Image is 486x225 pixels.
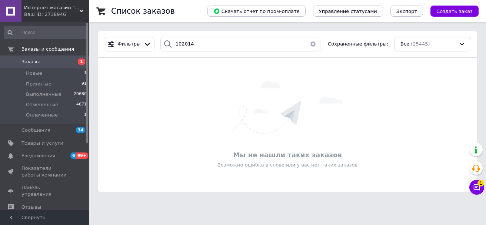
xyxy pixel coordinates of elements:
[430,6,479,17] button: Создать заказ
[411,41,430,47] span: (25445)
[21,165,69,178] span: Показатели работы компании
[469,180,484,195] button: Чат с покупателем1
[26,81,51,87] span: Принятые
[84,70,87,77] span: 1
[477,180,484,187] span: 1
[76,101,87,108] span: 4671
[21,152,55,159] span: Уведомления
[21,184,69,198] span: Панель управления
[232,81,343,134] img: Ничего не найдено
[26,91,61,98] span: Выполненные
[76,152,89,159] span: 99+
[21,46,74,53] span: Заказы и сообщения
[21,140,63,147] span: Товары и услуги
[101,150,473,159] div: Мы не нашли таких заказов
[328,41,388,48] span: Сохраненные фильтры:
[423,8,479,14] a: Создать заказ
[4,26,87,39] input: Поиск
[213,8,300,14] span: Скачать отчет по пром-оплате
[207,6,306,17] button: Скачать отчет по пром-оплате
[76,127,85,133] span: 34
[436,9,473,14] span: Создать заказ
[21,58,40,65] span: Заказы
[21,127,50,134] span: Сообщения
[396,9,417,14] span: Экспорт
[24,11,89,18] div: Ваш ID: 2738946
[26,70,42,77] span: Новые
[78,58,85,65] span: 1
[24,4,80,11] span: Интернет магазин "E-To4Ka"
[101,162,473,168] div: Возможно ошибка в слове или у вас нет таких заказов
[306,37,320,51] button: Очистить
[26,112,58,118] span: Оплаченные
[74,91,87,98] span: 20680
[111,7,175,16] h1: Список заказов
[160,37,320,51] input: Поиск по номеру заказа, ФИО покупателя, номеру телефона, Email, номеру накладной
[118,41,141,48] span: Фильтры
[84,112,87,118] span: 1
[400,41,409,48] span: Все
[81,81,87,87] span: 91
[319,9,377,14] span: Управление статусами
[390,6,423,17] button: Экспорт
[26,101,58,108] span: Отмененные
[21,204,41,211] span: Отзывы
[313,6,383,17] button: Управление статусами
[70,152,76,159] span: 6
